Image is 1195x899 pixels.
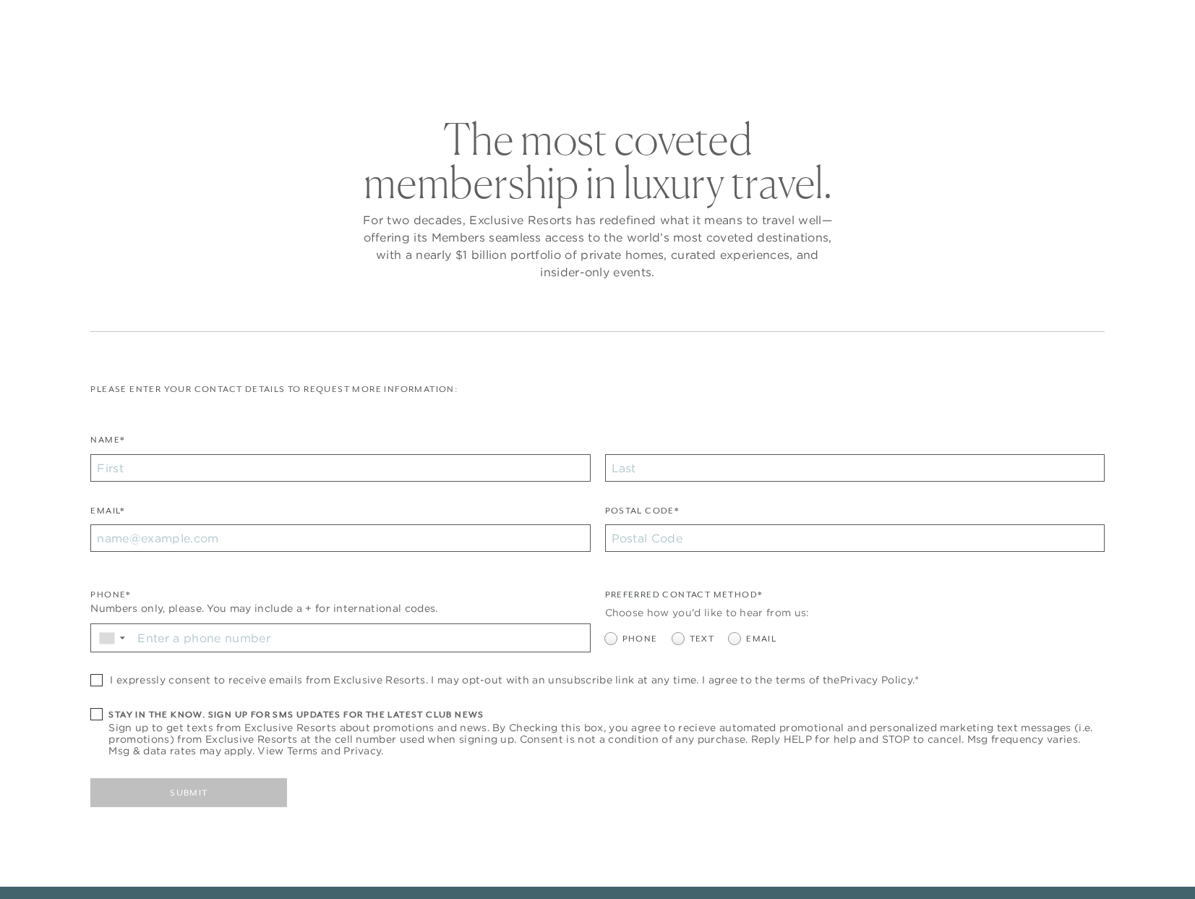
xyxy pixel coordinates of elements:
div: Choose how you'd like to hear from us: [605,605,1105,621]
label: Email* [90,504,124,525]
div: Phone* [90,588,590,602]
div: Numbers only, please. You may include a + for international codes. [90,601,590,616]
div: Country Code Selector [91,624,132,652]
a: Membership [564,46,654,88]
a: Member Login [1036,16,1108,29]
a: Community [675,46,763,88]
a: Privacy Policy [840,673,912,686]
button: Submit [90,778,287,807]
input: First [90,454,590,482]
span: Email [746,632,776,646]
h6: Stay in the know. Sign up for sms updates for the latest club news [108,708,1104,722]
span: Sign up to get texts from Exclusive Resorts about promotions and news. By Checking this box, you ... [108,722,1104,757]
label: Postal Code* [605,504,680,525]
input: name@example.com [90,524,590,552]
span: Phone [622,632,658,646]
a: The Collection [432,46,542,88]
a: Get Started [50,16,113,29]
input: Postal Code [605,524,1105,552]
h2: The most coveted membership in luxury travel. [359,117,836,204]
p: For two decades, Exclusive Resorts has redefined what it means to travel well—offering its Member... [359,211,836,281]
input: Last [605,454,1105,482]
p: Please enter your contact details to request more information: [90,383,1104,396]
span: ▼ [118,634,127,642]
input: Enter a phone number [132,624,589,652]
span: I expressly consent to receive emails from Exclusive Resorts. I may opt-out with an unsubscribe l... [110,674,919,686]
legend: Preferred Contact Method* [605,588,763,609]
label: Name* [90,433,124,454]
span: Text [690,632,715,646]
